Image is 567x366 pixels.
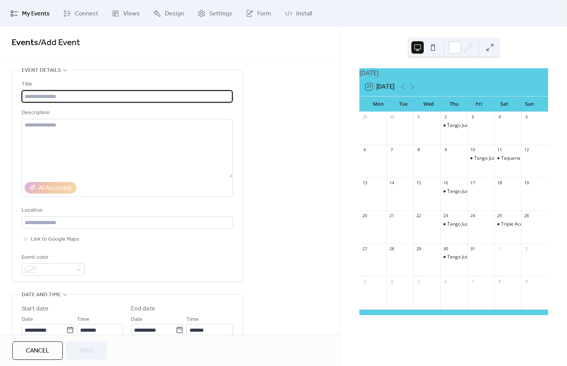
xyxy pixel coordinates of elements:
div: 3 [362,278,367,284]
div: 9 [443,147,448,153]
div: Sat [492,96,517,112]
div: 1 [497,246,502,251]
div: 4 [389,278,394,284]
div: Wed [416,96,441,112]
span: / Add Event [38,34,80,51]
div: 12 [523,147,529,153]
span: Date and time [22,290,61,300]
span: Install [296,9,312,19]
div: 27 [362,246,367,251]
div: 6 [443,278,448,284]
div: 5 [523,114,529,120]
div: Tue [391,96,416,112]
a: Install [279,3,318,24]
a: Form [240,3,277,24]
div: Tango Just Fries [447,221,481,228]
div: 25 [497,213,502,219]
span: Views [123,9,140,19]
span: Event details [22,66,61,75]
span: Settings [209,9,232,19]
button: 27[DATE] [363,81,397,92]
a: Connect [57,3,104,24]
div: 1 [416,114,421,120]
div: Fri [466,96,492,112]
a: Views [106,3,146,24]
div: 7 [470,278,475,284]
div: Thu [441,96,466,112]
a: My Events [5,3,55,24]
div: Tango Just Fries [467,155,494,162]
div: Triple Aces Smoke Shack [501,221,555,228]
div: 30 [389,114,394,120]
div: 8 [497,278,502,284]
div: Tango Just Fries [440,221,467,228]
span: Date [131,315,143,324]
div: 18 [497,180,502,186]
a: Events [12,34,38,51]
div: Tango Just Fries [440,254,467,260]
a: Settings [192,3,238,24]
span: Cancel [26,346,49,356]
span: Design [165,9,184,19]
span: Link to Google Maps [31,235,79,244]
div: Tango Just Fries [447,254,481,260]
div: 17 [470,180,475,186]
div: 2 [443,114,448,120]
div: 14 [389,180,394,186]
div: Tango Just Fries [440,188,467,195]
div: Location [22,206,231,215]
div: 22 [416,213,421,219]
div: 28 [389,246,394,251]
div: 29 [362,114,367,120]
div: 21 [389,213,394,219]
div: 24 [470,213,475,219]
span: Time [186,315,199,324]
div: 2 [523,246,529,251]
div: 15 [416,180,421,186]
div: 7 [389,147,394,153]
div: 13 [362,180,367,186]
div: 31 [470,246,475,251]
div: Mon [366,96,391,112]
div: 3 [470,114,475,120]
div: Title [22,80,231,89]
div: End date [131,304,155,314]
span: Connect [75,9,98,19]
div: Tango Just Fries [447,188,481,195]
div: [DATE] [359,68,548,78]
div: Tango Just Fries [474,155,508,162]
div: Tango Just Fries [447,122,481,129]
div: 29 [416,246,421,251]
div: 6 [362,147,367,153]
div: Sun [517,96,542,112]
div: 30 [443,246,448,251]
div: 10 [470,147,475,153]
div: Description [22,108,231,118]
div: 20 [362,213,367,219]
div: 4 [497,114,502,120]
div: 19 [523,180,529,186]
div: Triple Aces Smoke Shack [494,221,521,228]
span: Time [77,315,89,324]
div: Event color [22,253,83,262]
div: Tango Just Fries [440,122,467,129]
div: 11 [497,147,502,153]
div: 16 [443,180,448,186]
div: 9 [523,278,529,284]
button: Cancel [12,341,63,360]
span: Form [257,9,271,19]
div: 26 [523,213,529,219]
div: 5 [416,278,421,284]
span: Date [22,315,33,324]
div: Taqueria La Marea [494,155,521,162]
a: Design [148,3,190,24]
div: 8 [416,147,421,153]
div: Start date [22,304,49,314]
div: 23 [443,213,448,219]
span: My Events [22,9,50,19]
